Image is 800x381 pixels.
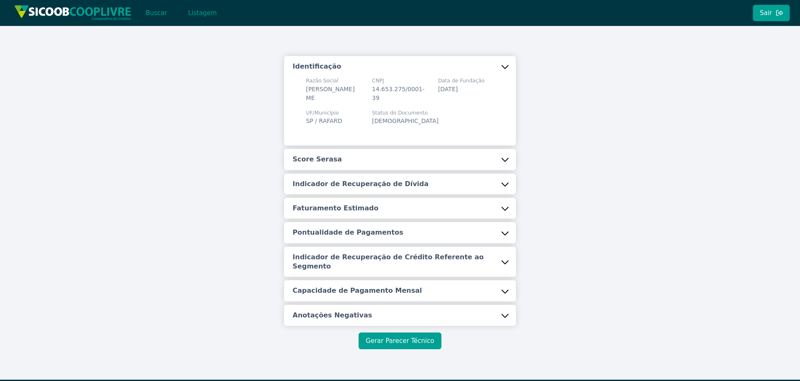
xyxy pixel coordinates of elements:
span: SP / RAFARD [306,118,342,124]
span: UF/Município [306,109,342,117]
h5: Pontualidade de Pagamentos [292,228,403,237]
button: Anotações Negativas [284,305,515,326]
span: Status do Documento [372,109,438,117]
button: Buscar [138,5,174,21]
button: Sair [753,5,790,21]
span: [PERSON_NAME] ME [306,86,354,101]
h5: Identificação [292,62,341,71]
span: 14.653.275/0001-39 [372,86,425,101]
button: Indicador de Recuperação de Dívida [284,174,515,194]
h5: Score Serasa [292,155,342,164]
button: Indicador de Recuperação de Crédito Referente ao Segmento [284,247,515,277]
span: CNPJ [372,77,428,84]
button: Pontualidade de Pagamentos [284,222,515,243]
h5: Capacidade de Pagamento Mensal [292,286,422,295]
img: img/sicoob_cooplivre.png [14,5,131,20]
span: Data de Fundação [438,77,485,84]
h5: Faturamento Estimado [292,204,378,213]
h5: Indicador de Recuperação de Dívida [292,179,428,189]
button: Listagem [181,5,224,21]
button: Gerar Parecer Técnico [359,332,441,349]
button: Capacidade de Pagamento Mensal [284,280,515,301]
h5: Indicador de Recuperação de Crédito Referente ao Segmento [292,253,500,271]
button: Score Serasa [284,149,515,170]
button: Faturamento Estimado [284,198,515,219]
button: Identificação [284,56,515,77]
span: [DATE] [438,86,458,92]
h5: Anotações Negativas [292,311,372,320]
span: [DEMOGRAPHIC_DATA] [372,118,438,124]
span: Razão Social [306,77,362,84]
